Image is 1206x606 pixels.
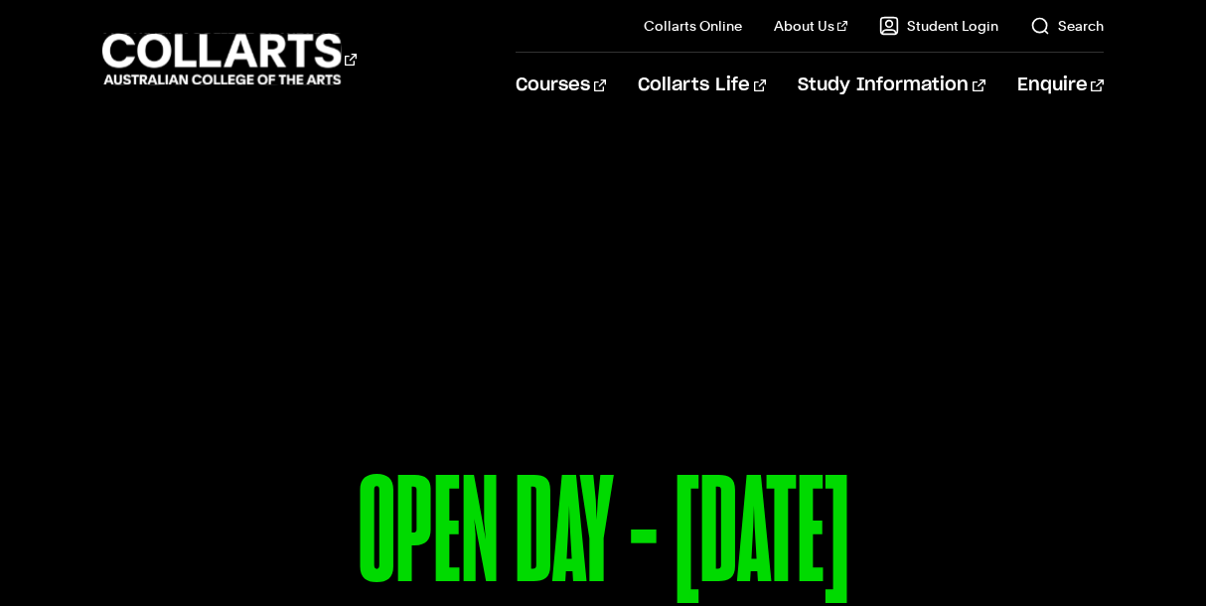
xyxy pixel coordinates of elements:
[1030,16,1104,36] a: Search
[638,53,766,118] a: Collarts Life
[1017,53,1104,118] a: Enquire
[102,31,357,87] div: Go to homepage
[644,16,742,36] a: Collarts Online
[879,16,998,36] a: Student Login
[774,16,847,36] a: About Us
[798,53,984,118] a: Study Information
[516,53,606,118] a: Courses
